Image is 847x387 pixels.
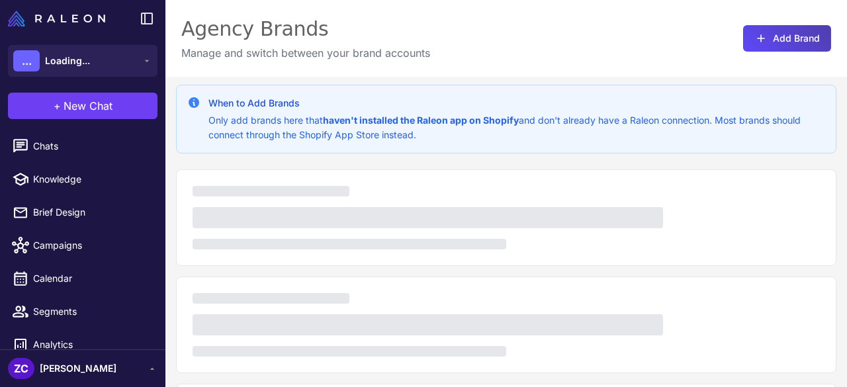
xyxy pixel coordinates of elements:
[181,45,430,61] p: Manage and switch between your brand accounts
[208,96,825,110] h3: When to Add Brands
[33,139,150,153] span: Chats
[33,205,150,220] span: Brief Design
[64,98,112,114] span: New Chat
[13,50,40,71] div: ...
[5,265,160,292] a: Calendar
[8,45,157,77] button: ...Loading...
[208,113,825,142] p: Only add brands here that and don't already have a Raleon connection. Most brands should connect ...
[323,114,519,126] strong: haven't installed the Raleon app on Shopify
[33,304,150,319] span: Segments
[54,98,61,114] span: +
[33,238,150,253] span: Campaigns
[40,361,116,376] span: [PERSON_NAME]
[5,331,160,359] a: Analytics
[8,358,34,379] div: ZC
[743,25,831,52] button: Add Brand
[181,16,430,42] div: Agency Brands
[5,232,160,259] a: Campaigns
[33,172,150,187] span: Knowledge
[8,11,105,26] img: Raleon Logo
[45,54,90,68] span: Loading...
[5,198,160,226] a: Brief Design
[5,298,160,325] a: Segments
[5,165,160,193] a: Knowledge
[8,11,111,26] a: Raleon Logo
[8,93,157,119] button: +New Chat
[33,337,150,352] span: Analytics
[5,132,160,160] a: Chats
[33,271,150,286] span: Calendar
